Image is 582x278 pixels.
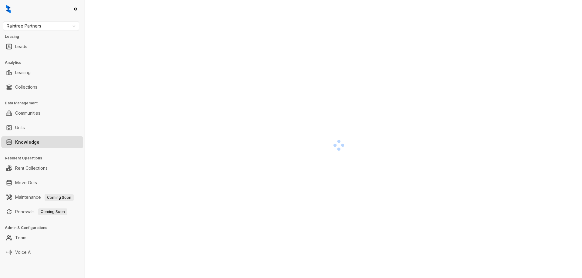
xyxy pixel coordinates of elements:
li: Team [1,232,83,244]
li: Leads [1,41,83,53]
a: Move Outs [15,177,37,189]
h3: Admin & Configurations [5,225,85,231]
li: Maintenance [1,191,83,203]
li: Voice AI [1,246,83,258]
h3: Analytics [5,60,85,65]
a: Leads [15,41,27,53]
a: RenewalsComing Soon [15,206,67,218]
li: Collections [1,81,83,93]
a: Team [15,232,26,244]
h3: Leasing [5,34,85,39]
a: Leasing [15,67,31,79]
li: Renewals [1,206,83,218]
a: Communities [15,107,40,119]
h3: Data Management [5,100,85,106]
a: Knowledge [15,136,39,148]
li: Move Outs [1,177,83,189]
a: Units [15,122,25,134]
img: logo [6,5,11,13]
li: Leasing [1,67,83,79]
span: Coming Soon [45,194,74,201]
li: Knowledge [1,136,83,148]
span: Coming Soon [38,208,67,215]
span: Raintree Partners [7,21,75,31]
li: Units [1,122,83,134]
a: Voice AI [15,246,32,258]
li: Rent Collections [1,162,83,174]
a: Rent Collections [15,162,48,174]
a: Collections [15,81,37,93]
li: Communities [1,107,83,119]
h3: Resident Operations [5,155,85,161]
